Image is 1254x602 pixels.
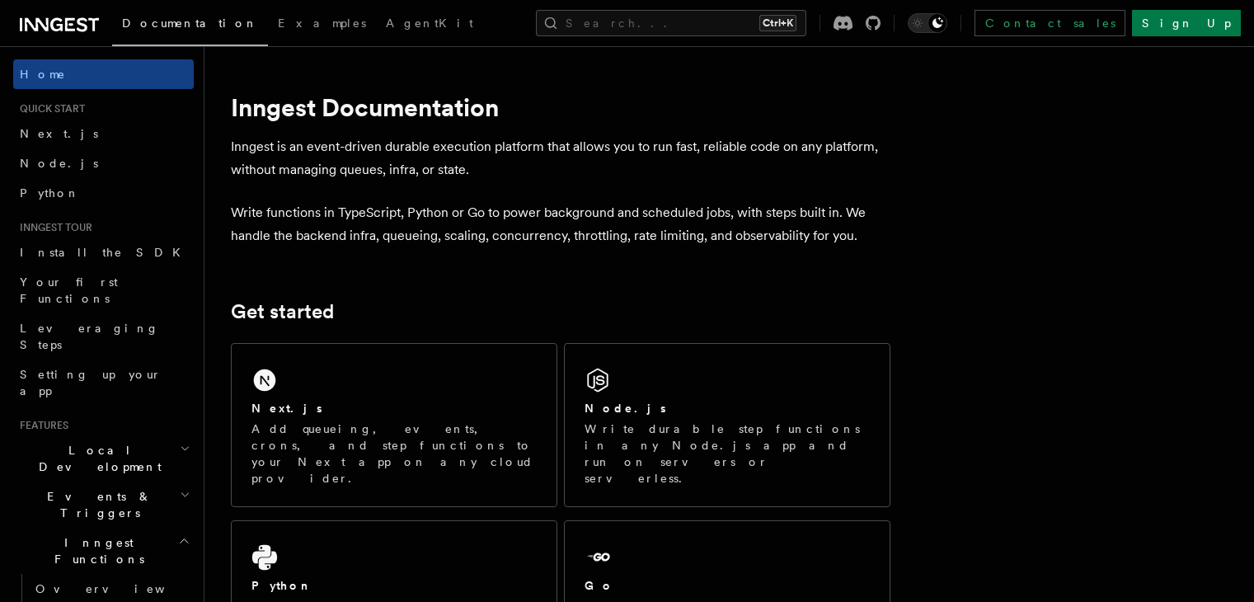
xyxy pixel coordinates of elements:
[13,442,180,475] span: Local Development
[759,15,796,31] kbd: Ctrl+K
[268,5,376,45] a: Examples
[13,102,85,115] span: Quick start
[20,186,80,200] span: Python
[975,10,1125,36] a: Contact sales
[13,435,194,482] button: Local Development
[112,5,268,46] a: Documentation
[13,148,194,178] a: Node.js
[20,368,162,397] span: Setting up your app
[13,119,194,148] a: Next.js
[20,246,190,259] span: Install the SDK
[1132,10,1241,36] a: Sign Up
[13,360,194,406] a: Setting up your app
[278,16,366,30] span: Examples
[13,178,194,208] a: Python
[386,16,473,30] span: AgentKit
[13,534,178,567] span: Inngest Functions
[251,400,322,416] h2: Next.js
[251,577,312,594] h2: Python
[564,343,890,507] a: Node.jsWrite durable step functions in any Node.js app and run on servers or serverless.
[231,92,890,122] h1: Inngest Documentation
[13,419,68,432] span: Features
[536,10,806,36] button: Search...Ctrl+K
[13,488,180,521] span: Events & Triggers
[585,421,870,487] p: Write durable step functions in any Node.js app and run on servers or serverless.
[231,135,890,181] p: Inngest is an event-driven durable execution platform that allows you to run fast, reliable code ...
[251,421,537,487] p: Add queueing, events, crons, and step functions to your Next app on any cloud provider.
[231,343,557,507] a: Next.jsAdd queueing, events, crons, and step functions to your Next app on any cloud provider.
[231,300,334,323] a: Get started
[20,157,98,170] span: Node.js
[13,267,194,313] a: Your first Functions
[13,528,194,574] button: Inngest Functions
[20,275,118,305] span: Your first Functions
[13,482,194,528] button: Events & Triggers
[35,582,205,595] span: Overview
[13,238,194,267] a: Install the SDK
[20,127,98,140] span: Next.js
[13,221,92,234] span: Inngest tour
[20,66,66,82] span: Home
[585,577,614,594] h2: Go
[20,322,159,351] span: Leveraging Steps
[585,400,666,416] h2: Node.js
[13,313,194,360] a: Leveraging Steps
[376,5,483,45] a: AgentKit
[122,16,258,30] span: Documentation
[231,201,890,247] p: Write functions in TypeScript, Python or Go to power background and scheduled jobs, with steps bu...
[908,13,947,33] button: Toggle dark mode
[13,59,194,89] a: Home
